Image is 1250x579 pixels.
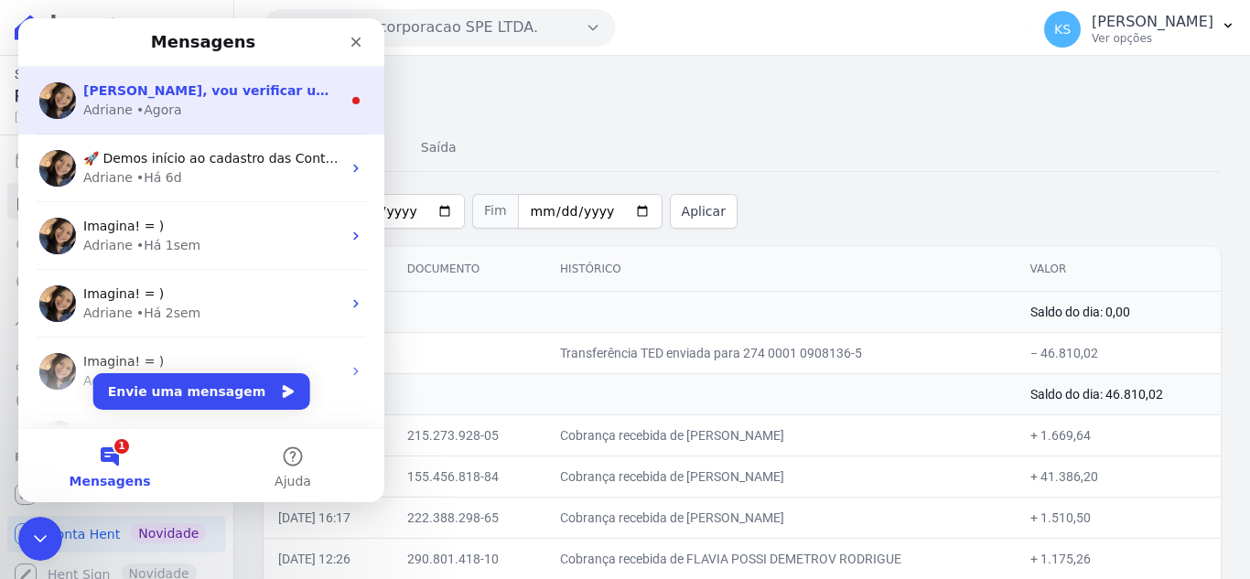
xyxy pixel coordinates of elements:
td: + 1.669,64 [1016,414,1221,456]
button: Aplicar [670,194,738,229]
div: • Agora [118,82,164,102]
td: [DATE] [264,291,1016,332]
th: Documento [393,247,545,292]
h2: Extrato [264,70,1221,112]
td: [DATE] 16:17 [264,497,393,538]
td: 290.801.418-10 [393,538,545,579]
td: 155.456.818-84 [393,456,545,497]
img: Profile image for Adriane [21,402,58,439]
img: Profile image for Adriane [21,199,58,236]
td: 222.388.298-65 [393,497,545,538]
span: obrigada [65,403,122,418]
td: Saldo do dia: 46.810,02 [1016,373,1221,414]
td: 215.273.928-05 [393,414,545,456]
a: Saída [417,125,460,173]
img: Profile image for Adriane [21,335,58,371]
div: • Há 2sem [118,285,182,305]
td: Cobrança recebida de [PERSON_NAME] [545,456,1015,497]
th: Histórico [545,247,1015,292]
div: Adriane [65,353,114,372]
span: Ajuda [256,456,293,469]
td: Cobrança recebida de FLAVIA POSSI DEMETROV RODRIGUE [545,538,1015,579]
span: Mensagens [51,456,133,469]
span: Novidade [131,523,206,543]
div: Adriane [65,218,114,237]
button: Envie uma mensagem [75,355,292,391]
td: − 46.810,02 [1016,332,1221,373]
span: Imagina! = ) [65,336,145,350]
a: Troca de Arquivos [7,304,226,340]
a: Conta Hent Novidade [7,516,226,552]
span: [PERSON_NAME], vou verificar um momento. ; ) [65,65,408,80]
div: • Há 6d [118,150,164,169]
iframe: Intercom live chat [18,18,384,502]
a: Nova transferência [7,223,226,260]
td: Transferência TED enviada para 274 0001 0908136-5 [545,332,1015,373]
a: Recebíveis [7,476,226,512]
span: [DATE] 15:02 [15,109,197,125]
div: • Há 1sem [118,218,182,237]
td: Saldo do dia: 0,00 [1016,291,1221,332]
td: [DATE] [264,373,1016,414]
div: Plataformas [15,446,219,468]
span: Saldo atual [15,65,197,84]
th: Valor [1016,247,1221,292]
button: Ajuda [183,411,366,484]
span: KS [1054,23,1071,36]
span: R$ 0,00 [15,84,197,109]
div: Adriane [65,82,114,102]
td: + 1.510,50 [1016,497,1221,538]
button: KS [PERSON_NAME] Ver opções [1029,4,1250,55]
td: Cobrança recebida de [PERSON_NAME] [545,414,1015,456]
div: Adriane [65,285,114,305]
div: • Há 4sem [118,353,182,372]
td: Cobrança recebida de [PERSON_NAME] [545,497,1015,538]
img: Profile image for Adriane [21,267,58,304]
p: [PERSON_NAME] [1092,13,1213,31]
iframe: Intercom live chat [18,517,62,561]
span: Conta Hent [48,525,120,543]
span: Fim [472,194,518,229]
img: Profile image for Adriane [21,64,58,101]
span: Imagina! = ) [65,268,145,283]
a: Clientes [7,344,226,381]
td: [DATE] 12:26 [264,538,393,579]
div: Adriane [65,150,114,169]
a: Pagamentos [7,263,226,300]
td: + 1.175,26 [1016,538,1221,579]
p: Ver opções [1092,31,1213,46]
button: Mg Ernesta Incorporacao SPE LTDA. [264,9,615,46]
a: Extrato [7,183,226,220]
td: + 41.386,20 [1016,456,1221,497]
img: Profile image for Adriane [21,132,58,168]
span: Imagina! = ) [65,200,145,215]
a: Cobranças [7,143,226,179]
a: Negativação [7,384,226,421]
